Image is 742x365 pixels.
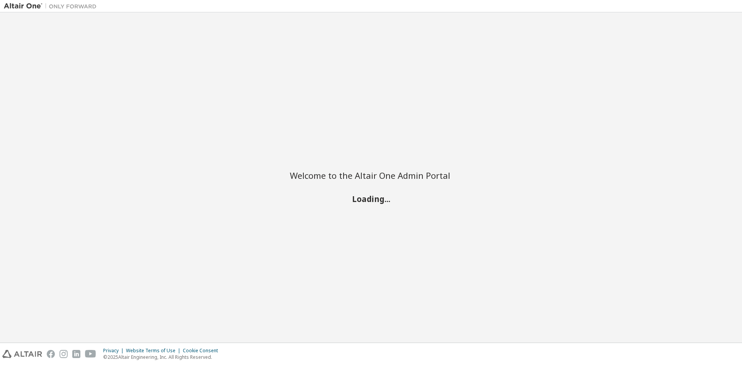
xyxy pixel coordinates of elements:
[126,348,183,354] div: Website Terms of Use
[72,350,80,358] img: linkedin.svg
[290,170,452,181] h2: Welcome to the Altair One Admin Portal
[103,354,223,360] p: © 2025 Altair Engineering, Inc. All Rights Reserved.
[183,348,223,354] div: Cookie Consent
[4,2,100,10] img: Altair One
[2,350,42,358] img: altair_logo.svg
[60,350,68,358] img: instagram.svg
[47,350,55,358] img: facebook.svg
[290,194,452,204] h2: Loading...
[85,350,96,358] img: youtube.svg
[103,348,126,354] div: Privacy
